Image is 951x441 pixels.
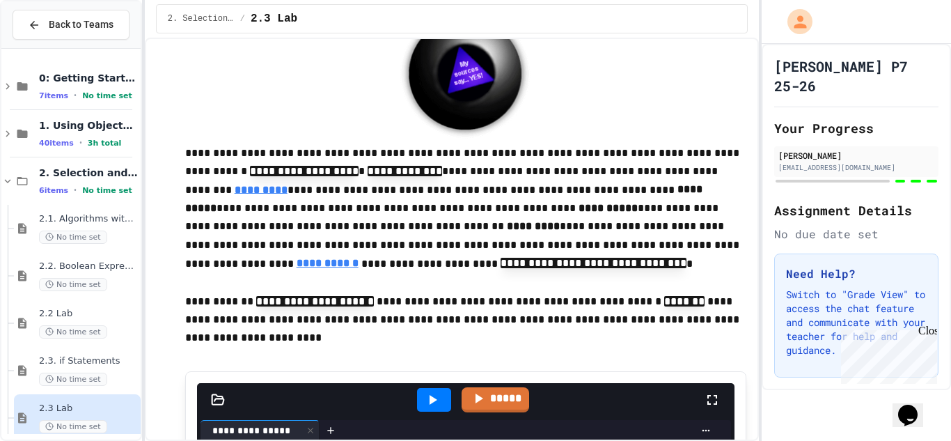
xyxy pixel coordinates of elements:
[835,325,937,384] iframe: chat widget
[786,288,927,357] p: Switch to "Grade View" to access the chat feature and communicate with your teacher for help and ...
[39,213,138,225] span: 2.1. Algorithms with Selection and Repetition
[39,278,107,291] span: No time set
[74,185,77,196] span: •
[786,265,927,282] h3: Need Help?
[88,139,122,148] span: 3h total
[39,355,138,367] span: 2.3. if Statements
[168,13,235,24] span: 2. Selection and Iteration
[774,226,938,242] div: No due date set
[240,13,245,24] span: /
[39,167,138,179] span: 2. Selection and Iteration
[774,118,938,138] h2: Your Progress
[39,91,68,100] span: 7 items
[39,325,107,339] span: No time set
[49,17,113,32] span: Back to Teams
[39,373,107,386] span: No time set
[778,162,934,173] div: [EMAIL_ADDRESS][DOMAIN_NAME]
[773,6,816,38] div: My Account
[39,420,107,433] span: No time set
[774,201,938,220] h2: Assignment Details
[13,10,129,40] button: Back to Teams
[251,10,297,27] span: 2.3 Lab
[74,90,77,101] span: •
[39,186,68,195] span: 6 items
[39,119,138,132] span: 1. Using Objects and Methods
[39,139,74,148] span: 40 items
[82,186,132,195] span: No time set
[79,137,82,148] span: •
[778,149,934,162] div: [PERSON_NAME]
[39,72,138,84] span: 0: Getting Started
[82,91,132,100] span: No time set
[893,385,937,427] iframe: chat widget
[39,261,138,272] span: 2.2. Boolean Expressions
[6,6,96,88] div: Chat with us now!Close
[39,231,107,244] span: No time set
[39,308,138,320] span: 2.2 Lab
[39,403,138,415] span: 2.3 Lab
[774,56,938,95] h1: [PERSON_NAME] P7 25-26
